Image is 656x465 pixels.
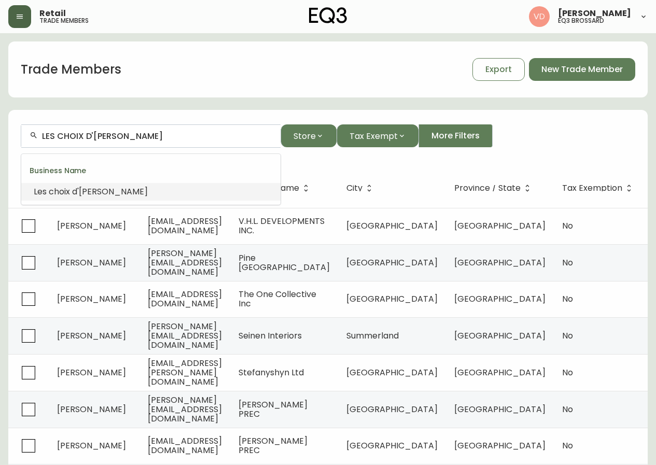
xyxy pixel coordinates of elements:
[239,252,330,273] span: Pine [GEOGRAPHIC_DATA]
[21,158,281,183] div: Business Name
[562,367,573,378] span: No
[454,184,534,193] span: Province / State
[346,184,376,193] span: City
[72,186,148,198] span: d'[PERSON_NAME]
[21,61,121,78] h1: Trade Members
[281,124,337,147] button: Store
[239,399,308,420] span: [PERSON_NAME] PREC
[454,330,546,342] span: [GEOGRAPHIC_DATA]
[346,185,362,191] span: City
[562,293,573,305] span: No
[57,257,126,269] span: [PERSON_NAME]
[148,435,222,456] span: [EMAIL_ADDRESS][DOMAIN_NAME]
[431,130,480,142] span: More Filters
[294,130,316,143] span: Store
[346,257,438,269] span: [GEOGRAPHIC_DATA]
[239,330,302,342] span: Seinen Interiors
[239,367,304,378] span: Stefanyshyn Ltd
[57,293,126,305] span: [PERSON_NAME]
[346,367,438,378] span: [GEOGRAPHIC_DATA]
[472,58,525,81] button: Export
[346,220,438,232] span: [GEOGRAPHIC_DATA]
[562,185,622,191] span: Tax Exemption
[454,403,546,415] span: [GEOGRAPHIC_DATA]
[418,124,493,147] button: More Filters
[57,220,126,232] span: [PERSON_NAME]
[562,403,573,415] span: No
[454,185,521,191] span: Province / State
[309,7,347,24] img: logo
[562,440,573,452] span: No
[57,367,126,378] span: [PERSON_NAME]
[529,58,635,81] button: New Trade Member
[454,367,546,378] span: [GEOGRAPHIC_DATA]
[42,131,272,141] input: Search
[454,220,546,232] span: [GEOGRAPHIC_DATA]
[239,435,308,456] span: [PERSON_NAME] PREC
[148,320,222,351] span: [PERSON_NAME][EMAIL_ADDRESS][DOMAIN_NAME]
[541,64,623,75] span: New Trade Member
[148,357,222,388] span: [EMAIL_ADDRESS][PERSON_NAME][DOMAIN_NAME]
[562,257,573,269] span: No
[346,293,438,305] span: [GEOGRAPHIC_DATA]
[562,220,573,232] span: No
[562,330,573,342] span: No
[346,403,438,415] span: [GEOGRAPHIC_DATA]
[337,124,418,147] button: Tax Exempt
[562,184,636,193] span: Tax Exemption
[454,440,546,452] span: [GEOGRAPHIC_DATA]
[529,6,550,27] img: 34cbe8de67806989076631741e6a7c6b
[346,330,399,342] span: Summerland
[148,288,222,309] span: [EMAIL_ADDRESS][DOMAIN_NAME]
[57,440,126,452] span: [PERSON_NAME]
[485,64,512,75] span: Export
[346,440,438,452] span: [GEOGRAPHIC_DATA]
[34,186,47,198] span: Les
[57,330,126,342] span: [PERSON_NAME]
[148,215,222,236] span: [EMAIL_ADDRESS][DOMAIN_NAME]
[558,9,631,18] span: [PERSON_NAME]
[39,9,66,18] span: Retail
[148,247,222,278] span: [PERSON_NAME][EMAIL_ADDRESS][DOMAIN_NAME]
[49,186,70,198] span: choix
[558,18,604,24] h5: eq3 brossard
[454,257,546,269] span: [GEOGRAPHIC_DATA]
[57,403,126,415] span: [PERSON_NAME]
[239,215,325,236] span: V.H.L. DEVELOPMENTS INC.
[239,288,316,309] span: The One Collective Inc
[350,130,398,143] span: Tax Exempt
[454,293,546,305] span: [GEOGRAPHIC_DATA]
[148,394,222,425] span: [PERSON_NAME][EMAIL_ADDRESS][DOMAIN_NAME]
[39,18,89,24] h5: trade members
